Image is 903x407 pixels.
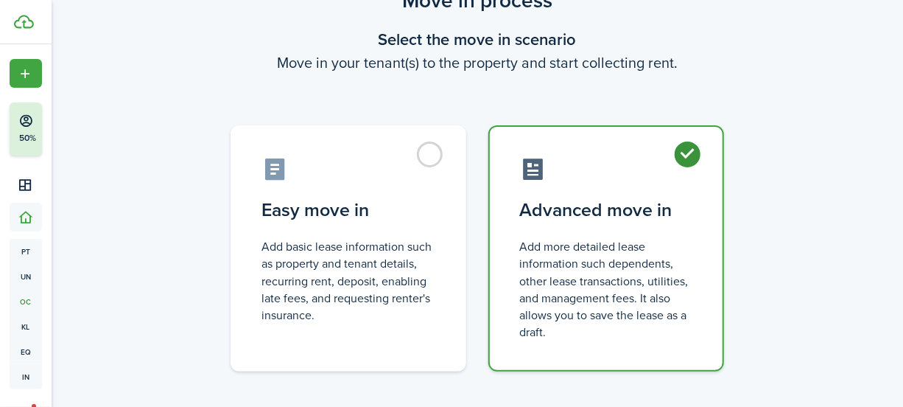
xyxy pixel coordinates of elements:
control-radio-card-description: Add more detailed lease information such dependents, other lease transactions, utilities, and man... [519,238,693,341]
control-radio-card-description: Add basic lease information such as property and tenant details, recurring rent, deposit, enablin... [261,238,435,324]
control-radio-card-title: Easy move in [261,197,435,223]
a: pt [10,239,42,264]
a: un [10,264,42,289]
wizard-step-header-title: Select the move in scenario [212,27,742,52]
a: kl [10,314,42,339]
a: in [10,364,42,389]
control-radio-card-title: Advanced move in [519,197,693,223]
a: oc [10,289,42,314]
button: 50% [10,102,132,156]
a: eq [10,339,42,364]
p: 50% [18,132,37,145]
wizard-step-header-description: Move in your tenant(s) to the property and start collecting rent. [212,52,742,74]
img: TenantCloud [14,15,34,29]
button: Open menu [10,59,42,88]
